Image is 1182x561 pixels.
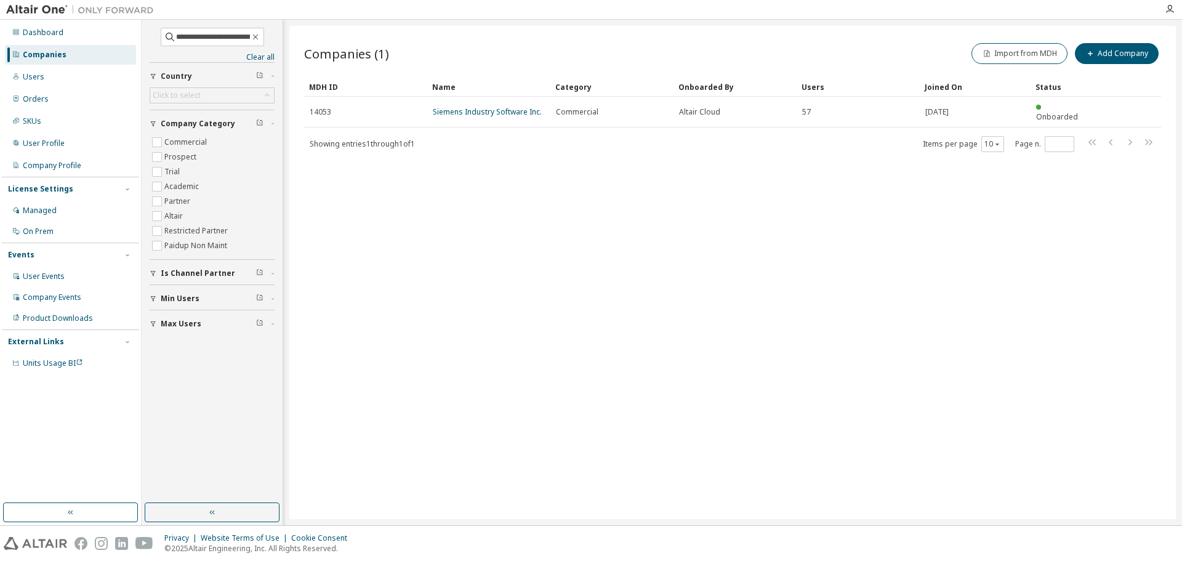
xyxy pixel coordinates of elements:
div: Company Profile [23,161,81,171]
img: linkedin.svg [115,537,128,550]
div: Users [802,77,915,97]
label: Commercial [164,135,209,150]
div: Click to select [153,91,201,100]
button: Country [150,63,275,90]
span: [DATE] [925,107,949,117]
label: Academic [164,179,201,194]
button: Add Company [1075,43,1159,64]
button: Min Users [150,285,275,312]
div: On Prem [23,227,54,236]
div: Dashboard [23,28,63,38]
button: Import from MDH [971,43,1067,64]
div: User Events [23,272,65,281]
span: Clear filter [256,319,263,329]
a: Siemens Industry Software Inc. [433,107,542,117]
span: 57 [802,107,811,117]
div: Users [23,72,44,82]
span: Min Users [161,294,199,304]
div: External Links [8,337,64,347]
div: Cookie Consent [291,533,355,543]
div: Click to select [150,88,274,103]
button: Max Users [150,310,275,337]
div: Joined On [925,77,1026,97]
a: Clear all [150,52,275,62]
button: Is Channel Partner [150,260,275,287]
span: Clear filter [256,119,263,129]
img: facebook.svg [74,537,87,550]
span: Clear filter [256,268,263,278]
img: Altair One [6,4,160,16]
div: Category [555,77,669,97]
div: User Profile [23,139,65,148]
span: Items per page [923,136,1004,152]
span: Max Users [161,319,201,329]
img: altair_logo.svg [4,537,67,550]
span: Clear filter [256,71,263,81]
label: Restricted Partner [164,224,230,238]
label: Partner [164,194,193,209]
span: Onboarded [1036,111,1078,122]
p: © 2025 Altair Engineering, Inc. All Rights Reserved. [164,543,355,554]
span: Page n. [1015,136,1074,152]
span: 14053 [310,107,331,117]
div: Website Terms of Use [201,533,291,543]
span: Company Category [161,119,235,129]
div: License Settings [8,184,73,194]
div: Name [432,77,545,97]
div: Product Downloads [23,313,93,323]
label: Altair [164,209,185,224]
button: Company Category [150,110,275,137]
div: Status [1035,77,1087,97]
span: Clear filter [256,294,263,304]
span: Is Channel Partner [161,268,235,278]
label: Prospect [164,150,199,164]
div: Privacy [164,533,201,543]
span: Altair Cloud [679,107,720,117]
div: Managed [23,206,57,216]
div: Company Events [23,293,81,302]
span: Commercial [556,107,598,117]
button: 10 [984,139,1001,149]
img: youtube.svg [135,537,153,550]
div: MDH ID [309,77,422,97]
span: Country [161,71,192,81]
div: SKUs [23,116,41,126]
span: Showing entries 1 through 1 of 1 [310,139,415,149]
div: Companies [23,50,66,60]
img: instagram.svg [95,537,108,550]
span: Units Usage BI [23,358,83,368]
label: Paidup Non Maint [164,238,230,253]
label: Trial [164,164,182,179]
span: Companies (1) [304,45,389,62]
div: Events [8,250,34,260]
div: Onboarded By [678,77,792,97]
div: Orders [23,94,49,104]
